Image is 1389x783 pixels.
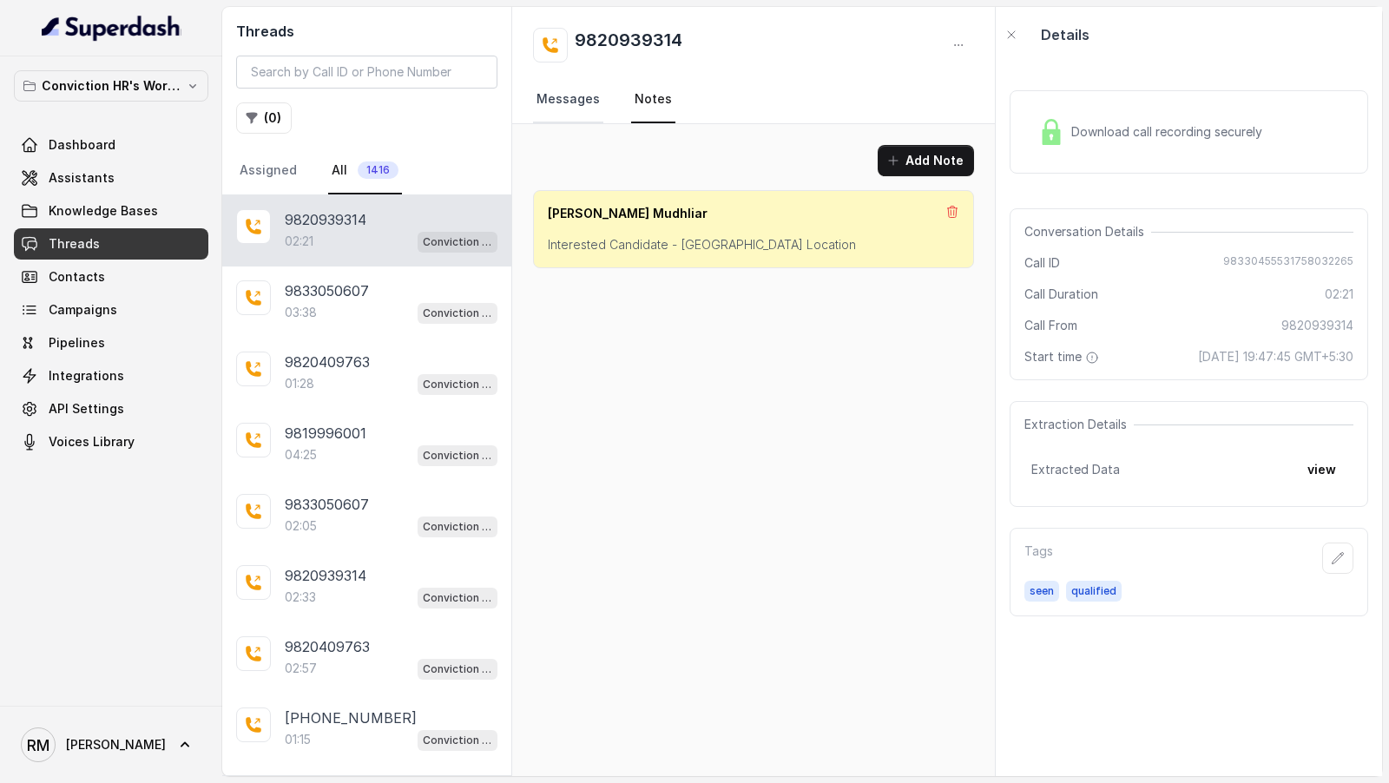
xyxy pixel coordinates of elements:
[49,169,115,187] span: Assistants
[49,367,124,385] span: Integrations
[14,720,208,769] a: [PERSON_NAME]
[1223,254,1353,272] span: 98330455531758032265
[575,28,682,63] h2: 9820939314
[878,145,974,176] button: Add Note
[1198,348,1353,365] span: [DATE] 19:47:45 GMT+5:30
[423,661,492,678] p: Conviction HR Outbound Assistant
[49,301,117,319] span: Campaigns
[1024,543,1053,574] p: Tags
[42,14,181,42] img: light.svg
[49,400,124,418] span: API Settings
[14,426,208,457] a: Voices Library
[285,636,370,657] p: 9820409763
[423,447,492,464] p: Conviction HR Outbound Assistant
[1041,24,1089,45] p: Details
[14,129,208,161] a: Dashboard
[49,235,100,253] span: Threads
[1024,317,1077,334] span: Call From
[423,589,492,607] p: Conviction HR Outbound Assistant
[1024,223,1151,240] span: Conversation Details
[27,736,49,754] text: RM
[631,76,675,123] a: Notes
[14,360,208,391] a: Integrations
[66,736,166,753] span: [PERSON_NAME]
[14,195,208,227] a: Knowledge Bases
[285,304,317,321] p: 03:38
[14,327,208,359] a: Pipelines
[1024,416,1134,433] span: Extraction Details
[285,494,369,515] p: 9833050607
[1066,581,1122,602] span: qualified
[533,76,974,123] nav: Tabs
[423,234,492,251] p: Conviction HR Outbound Assistant
[1038,119,1064,145] img: Lock Icon
[423,305,492,322] p: Conviction HR Outbound Assistant
[423,376,492,393] p: Conviction HR Outbound Assistant
[285,517,317,535] p: 02:05
[285,423,366,444] p: 9819996001
[1024,348,1103,365] span: Start time
[49,334,105,352] span: Pipelines
[42,76,181,96] p: Conviction HR's Workspace
[236,148,300,194] a: Assigned
[236,21,497,42] h2: Threads
[358,161,398,179] span: 1416
[1297,454,1346,485] button: view
[285,233,313,250] p: 02:21
[49,433,135,451] span: Voices Library
[1024,254,1060,272] span: Call ID
[285,660,317,677] p: 02:57
[533,76,603,123] a: Messages
[236,102,292,134] button: (0)
[1024,581,1059,602] span: seen
[548,205,708,222] p: [PERSON_NAME] Mudhliar
[423,518,492,536] p: Conviction HR Outbound Assistant
[236,56,497,89] input: Search by Call ID or Phone Number
[285,375,314,392] p: 01:28
[285,565,366,586] p: 9820939314
[1024,286,1098,303] span: Call Duration
[14,228,208,260] a: Threads
[1325,286,1353,303] span: 02:21
[14,393,208,424] a: API Settings
[285,589,316,606] p: 02:33
[285,446,317,464] p: 04:25
[236,148,497,194] nav: Tabs
[49,268,105,286] span: Contacts
[328,148,402,194] a: All1416
[285,209,366,230] p: 9820939314
[285,280,369,301] p: 9833050607
[285,352,370,372] p: 9820409763
[14,261,208,293] a: Contacts
[285,707,417,728] p: [PHONE_NUMBER]
[548,236,959,253] p: Interested Candidate - [GEOGRAPHIC_DATA] Location
[49,202,158,220] span: Knowledge Bases
[1071,123,1269,141] span: Download call recording securely
[49,136,115,154] span: Dashboard
[423,732,492,749] p: Conviction HR Outbound Assistant
[285,731,311,748] p: 01:15
[14,162,208,194] a: Assistants
[14,294,208,326] a: Campaigns
[14,70,208,102] button: Conviction HR's Workspace
[1281,317,1353,334] span: 9820939314
[1031,461,1120,478] span: Extracted Data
